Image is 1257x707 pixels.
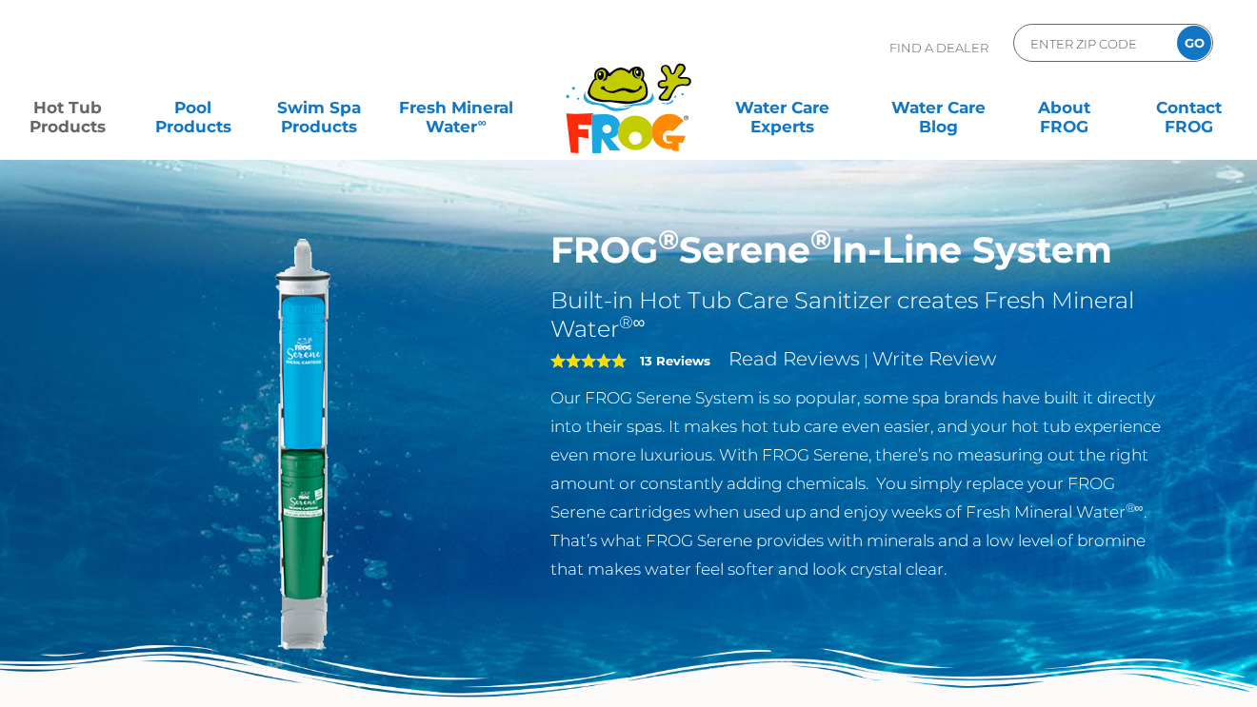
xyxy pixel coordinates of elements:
[550,286,1172,344] h2: Built-in Hot Tub Care Sanitizer creates Fresh Mineral Water
[864,351,868,369] span: |
[86,228,522,664] img: serene-inline.png
[704,88,862,127] a: Water CareExperts
[1015,88,1112,127] a: AboutFROG
[395,88,517,127] a: Fresh MineralWater∞
[555,38,702,154] img: Frog Products Logo
[550,383,1172,583] p: Our FROG Serene System is so popular, some spa brands have built it directly into their spas. It ...
[269,88,367,127] a: Swim SpaProducts
[1177,26,1211,60] input: GO
[619,312,646,333] sup: ®∞
[550,228,1172,272] h1: FROG Serene In-Line System
[889,24,988,71] p: Find A Dealer
[19,88,116,127] a: Hot TubProducts
[477,115,486,129] sup: ∞
[872,347,996,370] a: Write Review
[889,88,987,127] a: Water CareBlog
[550,353,627,368] span: 5
[728,347,860,370] a: Read Reviews
[658,223,679,256] sup: ®
[640,353,710,368] strong: 13 Reviews
[810,223,831,256] sup: ®
[145,88,242,127] a: PoolProducts
[1141,88,1238,127] a: ContactFROG
[1126,501,1144,515] sup: ®∞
